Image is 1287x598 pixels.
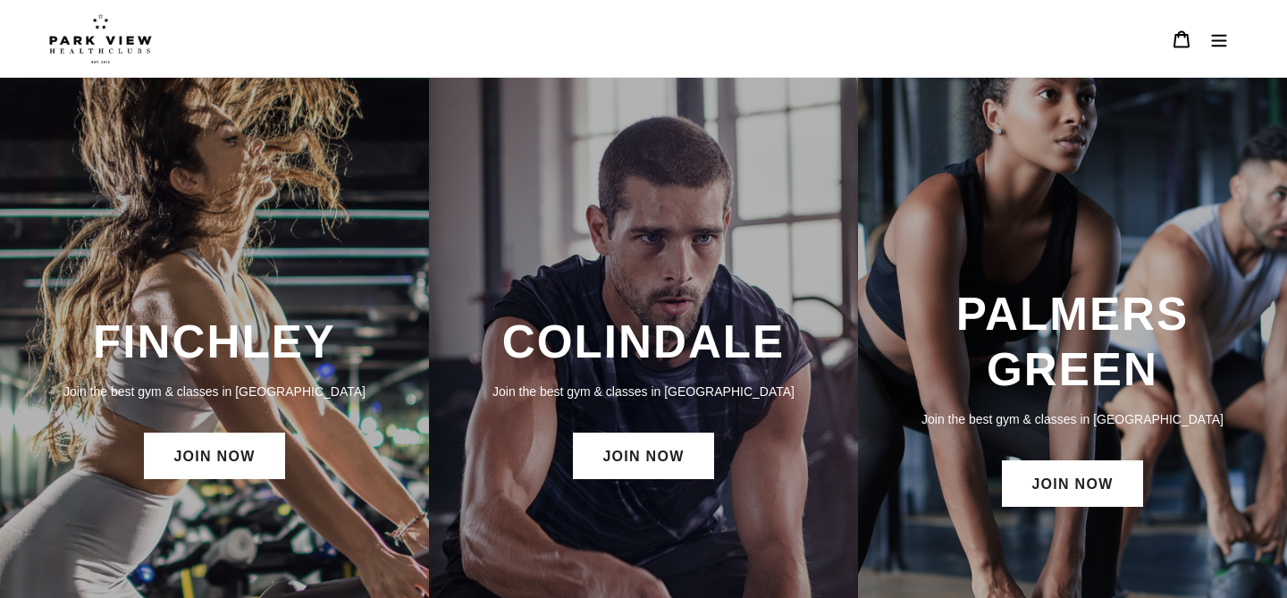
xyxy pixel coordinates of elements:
[876,287,1269,397] h3: PALMERS GREEN
[1200,20,1238,58] button: Menu
[1002,460,1142,507] a: JOIN NOW: Palmers Green Membership
[18,382,411,401] p: Join the best gym & classes in [GEOGRAPHIC_DATA]
[876,409,1269,429] p: Join the best gym & classes in [GEOGRAPHIC_DATA]
[447,315,840,369] h3: COLINDALE
[49,13,152,63] img: Park view health clubs is a gym near you.
[18,315,411,369] h3: FINCHLEY
[573,433,713,479] a: JOIN NOW: Colindale Membership
[144,433,284,479] a: JOIN NOW: Finchley Membership
[447,382,840,401] p: Join the best gym & classes in [GEOGRAPHIC_DATA]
